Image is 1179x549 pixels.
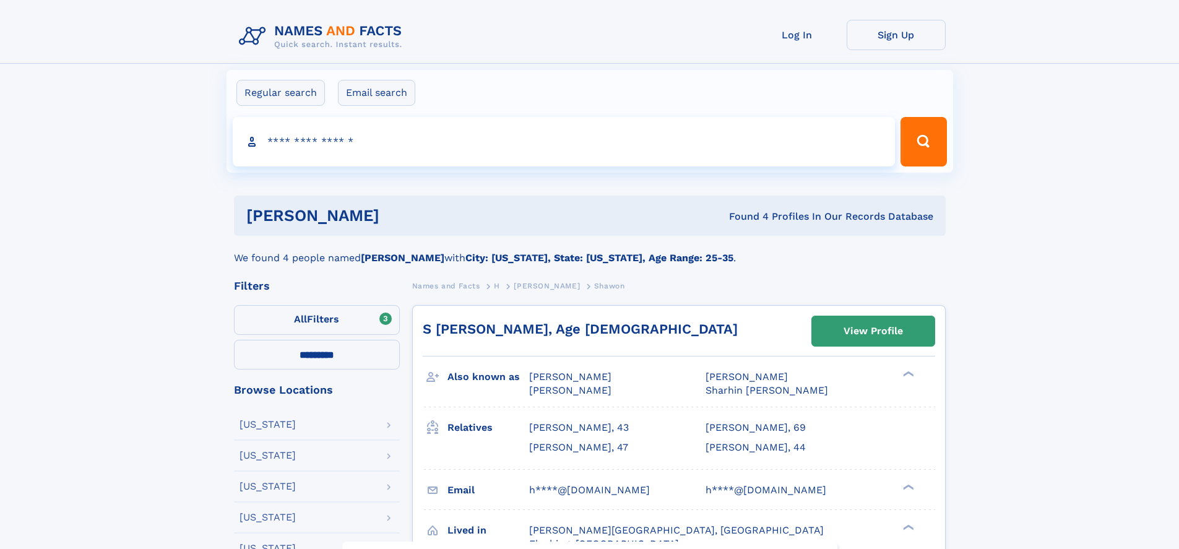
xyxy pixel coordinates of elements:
[240,512,296,522] div: [US_STATE]
[514,278,580,293] a: [PERSON_NAME]
[529,384,611,396] span: [PERSON_NAME]
[240,451,296,460] div: [US_STATE]
[900,370,915,378] div: ❯
[233,117,896,166] input: search input
[447,520,529,541] h3: Lived in
[240,482,296,491] div: [US_STATE]
[246,208,555,223] h1: [PERSON_NAME]
[236,80,325,106] label: Regular search
[234,384,400,396] div: Browse Locations
[900,117,946,166] button: Search Button
[240,420,296,430] div: [US_STATE]
[812,316,935,346] a: View Profile
[423,321,738,337] a: S [PERSON_NAME], Age [DEMOGRAPHIC_DATA]
[465,252,733,264] b: City: [US_STATE], State: [US_STATE], Age Range: 25-35
[844,317,903,345] div: View Profile
[234,20,412,53] img: Logo Names and Facts
[748,20,847,50] a: Log In
[412,278,480,293] a: Names and Facts
[529,441,628,454] a: [PERSON_NAME], 47
[706,384,828,396] span: Sharhin [PERSON_NAME]
[447,366,529,387] h3: Also known as
[494,282,500,290] span: H
[594,282,625,290] span: Shawon
[529,524,824,536] span: [PERSON_NAME][GEOGRAPHIC_DATA], [GEOGRAPHIC_DATA]
[494,278,500,293] a: H
[361,252,444,264] b: [PERSON_NAME]
[706,421,806,434] a: [PERSON_NAME], 69
[234,236,946,266] div: We found 4 people named with .
[847,20,946,50] a: Sign Up
[447,417,529,438] h3: Relatives
[529,371,611,383] span: [PERSON_NAME]
[514,282,580,290] span: [PERSON_NAME]
[294,313,307,325] span: All
[900,483,915,491] div: ❯
[234,280,400,292] div: Filters
[554,210,933,223] div: Found 4 Profiles In Our Records Database
[900,523,915,531] div: ❯
[706,441,806,454] a: [PERSON_NAME], 44
[447,480,529,501] h3: Email
[338,80,415,106] label: Email search
[234,305,400,335] label: Filters
[529,421,629,434] a: [PERSON_NAME], 43
[706,371,788,383] span: [PERSON_NAME]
